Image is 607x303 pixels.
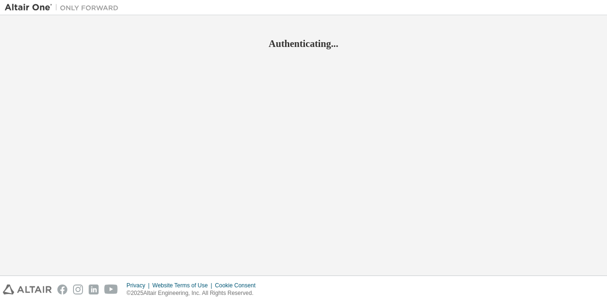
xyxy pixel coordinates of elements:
[127,282,152,289] div: Privacy
[152,282,215,289] div: Website Terms of Use
[104,285,118,294] img: youtube.svg
[127,289,261,297] p: © 2025 Altair Engineering, Inc. All Rights Reserved.
[89,285,99,294] img: linkedin.svg
[73,285,83,294] img: instagram.svg
[5,37,602,50] h2: Authenticating...
[57,285,67,294] img: facebook.svg
[215,282,261,289] div: Cookie Consent
[3,285,52,294] img: altair_logo.svg
[5,3,123,12] img: Altair One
